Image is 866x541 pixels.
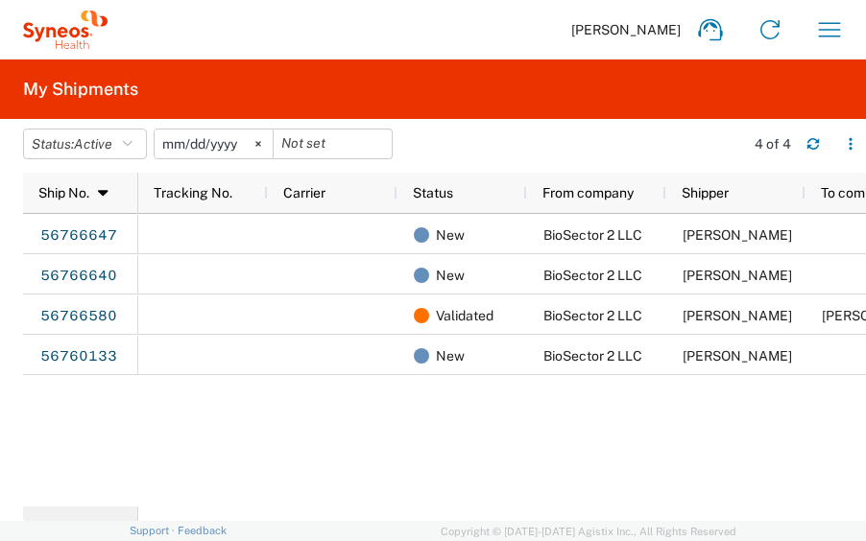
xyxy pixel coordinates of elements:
span: Grace Hennigan [683,348,792,364]
span: New [436,215,465,255]
span: From company [542,185,634,200]
input: Not set [155,129,273,158]
span: [PERSON_NAME] [571,21,681,38]
div: 4 of 4 [755,135,791,153]
span: BioSector 2 LLC [543,308,642,323]
span: Copyright © [DATE]-[DATE] Agistix Inc., All Rights Reserved [441,523,736,540]
input: Not set [274,129,392,158]
a: 56766580 [39,301,118,332]
a: Feedback [178,525,227,536]
span: Tracking No. [154,185,232,200]
a: Support [130,525,178,536]
span: BioSector 2 LLC [543,227,642,243]
span: BioSector 2 LLC [543,268,642,283]
span: Status [413,185,453,200]
span: Active [74,136,112,152]
span: New [436,336,465,376]
span: Carrier [283,185,325,200]
a: 56760133 [39,341,118,372]
a: 56766640 [39,261,118,292]
span: Grace Hennigan [683,268,792,283]
a: 56766647 [39,221,118,251]
button: Status:Active [23,129,147,159]
span: Grace Hennigan [683,227,792,243]
span: Grace Hennigan [683,308,792,323]
span: Shipper [682,185,729,200]
span: BioSector 2 LLC [543,348,642,364]
span: Validated [436,295,493,336]
h2: My Shipments [23,78,138,101]
span: Ship No. [38,185,89,200]
span: New [436,255,465,295]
